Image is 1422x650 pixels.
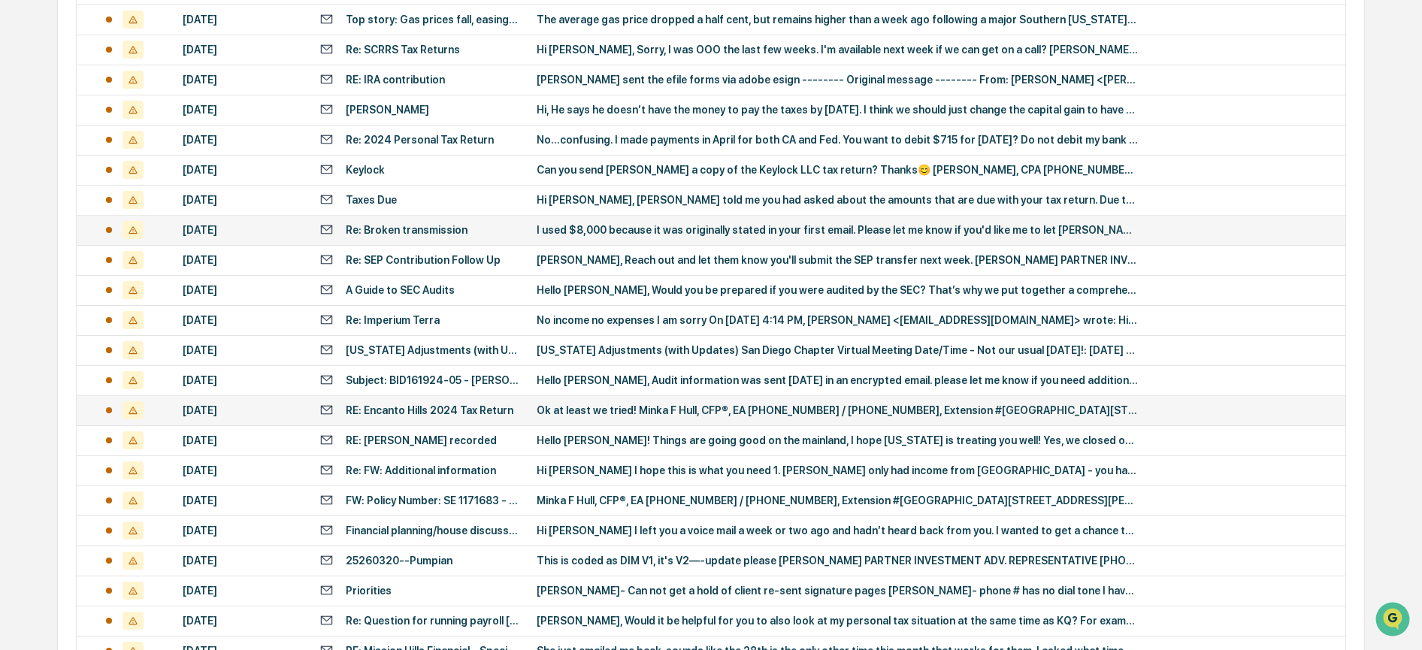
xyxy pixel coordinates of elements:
div: I used $8,000 because it was originally stated in your first email. Please let me know if you'd l... [537,224,1138,236]
div: No...confusing. I made payments in April for both CA and Fed. You want to debit $715 for [DATE]? ... [537,134,1138,146]
div: We're available if you need us! [51,130,190,142]
div: [DATE] [183,585,301,597]
div: [DATE] [183,44,301,56]
div: [US_STATE] Adjustments (with Updates) - [GEOGRAPHIC_DATA] Chapter Virtual Meeting [DATE] [346,344,519,356]
div: Re: FW: Additional information [346,464,496,476]
div: A Guide to SEC Audits [346,284,455,296]
div: 🔎 [15,219,27,231]
div: 🗄️ [109,191,121,203]
div: Re: Broken transmission [346,224,467,236]
div: Start new chat [51,115,247,130]
div: [DATE] [183,374,301,386]
div: [DATE] [183,525,301,537]
div: [DATE] [183,284,301,296]
div: [DATE] [183,134,301,146]
div: [DATE] [183,194,301,206]
div: [DATE] [183,104,301,116]
div: [PERSON_NAME]- Can not get a hold of client re-sent signature pages [PERSON_NAME]- phone # has no... [537,585,1138,597]
div: This is coded as DIM V1, it's V2—-update please [PERSON_NAME] PARTNER INVESTMENT ADV. REPRESENTAT... [537,555,1138,567]
div: [DATE] [183,14,301,26]
div: [PERSON_NAME] [346,104,429,116]
div: [US_STATE] Adjustments (with Updates) San Diego Chapter Virtual Meeting Date/Time - Not our usual... [537,344,1138,356]
div: Re: SEP Contribution Follow Up [346,254,501,266]
div: Hi [PERSON_NAME] I hope this is what you need 1. [PERSON_NAME] only had income from [GEOGRAPHIC_D... [537,464,1138,476]
img: 1746055101610-c473b297-6a78-478c-a979-82029cc54cd1 [15,115,42,142]
a: 🗄️Attestations [103,183,192,210]
div: Re: Question for running payroll [DATE] [346,615,519,627]
div: Can you send [PERSON_NAME] a copy of the Keylock LLC tax return? Thanks😊 [PERSON_NAME], CPA [PHON... [537,164,1138,176]
button: Start new chat [256,119,274,138]
a: 🖐️Preclearance [9,183,103,210]
div: 🖐️ [15,191,27,203]
div: Top story: Gas prices fall, easing fears that refinery fire... [346,14,519,26]
div: Ok at least we tried! Minka F Hull, CFP®, EA [PHONE_NUMBER] / [PHONE_NUMBER], Extension #[GEOGRAP... [537,404,1138,416]
span: Attestations [124,189,186,204]
div: [DATE] [183,314,301,326]
div: Financial planning/house discussion [346,525,519,537]
div: Hi [PERSON_NAME], Sorry, I was OOO the last few weeks. I'm available next week if we can get on a... [537,44,1138,56]
div: No income no expenses I am sorry On [DATE] 4:14 PM, [PERSON_NAME] <[EMAIL_ADDRESS][DOMAIN_NAME]> ... [537,314,1138,326]
span: Pylon [150,255,182,266]
div: [DATE] [183,254,301,266]
div: Minka F Hull, CFP®, EA [PHONE_NUMBER] / [PHONE_NUMBER], Extension #[GEOGRAPHIC_DATA][STREET_ADDRE... [537,494,1138,506]
div: [DATE] [183,224,301,236]
div: Priorities [346,585,392,597]
div: [PERSON_NAME], Would it be helpful for you to also look at my personal tax situation at the same ... [537,615,1138,627]
div: Re: SCRRS Tax Returns [346,44,460,56]
div: Hi [PERSON_NAME], [PERSON_NAME] told me you had asked about the amounts that are due with your ta... [537,194,1138,206]
div: [DATE] [183,555,301,567]
div: Hello [PERSON_NAME]! Things are going good on the mainland, I hope [US_STATE] is treating you wel... [537,434,1138,446]
iframe: Open customer support [1374,600,1414,641]
div: Hi, He says he doesn’t have the money to pay the taxes by [DATE]. I think we should just change t... [537,104,1138,116]
div: [DATE] [183,434,301,446]
span: Preclearance [30,189,97,204]
div: [PERSON_NAME] sent the efile forms via adobe esign -------- Original message -------- From: [PERS... [537,74,1138,86]
div: [DATE] [183,74,301,86]
div: Hi [PERSON_NAME] I left you a voice mail a week or two ago and hadn’t heard back from you. I want... [537,525,1138,537]
span: Data Lookup [30,218,95,233]
div: [DATE] [183,464,301,476]
div: [DATE] [183,615,301,627]
div: RE: Encanto Hills 2024 Tax Return [346,404,513,416]
div: Hello [PERSON_NAME], Audit information was sent [DATE] in an encrypted email. please let me know ... [537,374,1138,386]
div: [PERSON_NAME], Reach out and let them know you'll submit the SEP transfer next week. [PERSON_NAME... [537,254,1138,266]
div: Keylock [346,164,385,176]
div: RE: IRA contribution [346,74,445,86]
div: Hello [PERSON_NAME], Would you be prepared if you were audited by the SEC? That’s why we put toge... [537,284,1138,296]
div: [DATE] [183,344,301,356]
a: Powered byPylon [106,254,182,266]
div: [DATE] [183,404,301,416]
div: Re: Imperium Terra [346,314,440,326]
div: [DATE] [183,164,301,176]
div: FW: Policy Number: SE 1171683 - MH COMMUNITY PRESERVATION [346,494,519,506]
p: How can we help? [15,32,274,56]
div: 25260320--Pumpian [346,555,452,567]
a: 🔎Data Lookup [9,212,101,239]
div: [DATE] [183,494,301,506]
div: Re: 2024 Personal Tax Return [346,134,494,146]
div: The average gas price dropped a half cent, but remains higher than a week ago following a major S... [537,14,1138,26]
div: Subject: BID161924-05 - [PERSON_NAME] Enterprise - Workers' Compensation Payroll Audit [346,374,519,386]
div: RE: [PERSON_NAME] recorded [346,434,497,446]
div: Taxes Due [346,194,397,206]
